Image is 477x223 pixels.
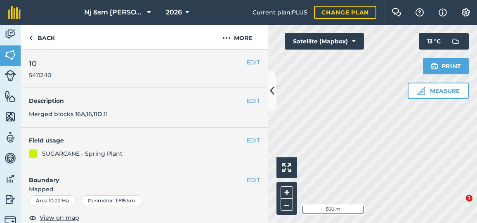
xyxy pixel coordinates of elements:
[461,8,471,17] img: A cog icon
[282,163,291,172] img: Four arrows, one pointing top left, one top right, one bottom right and the last bottom left
[21,185,268,194] span: Mapped
[281,186,293,199] button: +
[5,152,16,164] img: svg+xml;base64,PD94bWwgdmVyc2lvbj0iMS4wIiBlbmNvZGluZz0idXRmLTgiPz4KPCEtLSBHZW5lcmF0b3I6IEFkb2JlIE...
[29,58,51,69] span: 10
[222,33,231,43] img: svg+xml;base64,PHN2ZyB4bWxucz0iaHR0cDovL3d3dy53My5vcmcvMjAwMC9zdmciIHdpZHRoPSIyMCIgaGVpZ2h0PSIyNC...
[206,25,268,49] button: More
[5,70,16,81] img: svg+xml;base64,PD94bWwgdmVyc2lvbj0iMS4wIiBlbmNvZGluZz0idXRmLTgiPz4KPCEtLSBHZW5lcmF0b3I6IEFkb2JlIE...
[29,213,79,223] button: View on map
[29,33,33,43] img: svg+xml;base64,PHN2ZyB4bWxucz0iaHR0cDovL3d3dy53My5vcmcvMjAwMC9zdmciIHdpZHRoPSI5IiBoZWlnaHQ9IjI0Ii...
[166,7,182,17] span: 2026
[253,8,307,17] span: Current plan : PLUS
[5,28,16,40] img: svg+xml;base64,PD94bWwgdmVyc2lvbj0iMS4wIiBlbmNvZGluZz0idXRmLTgiPz4KPCEtLSBHZW5lcmF0b3I6IEFkb2JlIE...
[81,195,142,206] div: Perimeter : 1.615 km
[415,8,425,17] img: A question mark icon
[84,7,144,17] span: Nj &sm [PERSON_NAME]
[21,25,63,49] a: Back
[439,7,447,17] img: svg+xml;base64,PHN2ZyB4bWxucz0iaHR0cDovL3d3dy53My5vcmcvMjAwMC9zdmciIHdpZHRoPSIxNyIgaGVpZ2h0PSIxNy...
[246,96,260,105] button: EDIT
[29,96,260,105] h4: Description
[29,110,108,118] span: Merged blocks 16A,16,11D,11
[392,8,401,17] img: Two speech bubbles overlapping with the left bubble in the forefront
[5,49,16,61] img: svg+xml;base64,PHN2ZyB4bWxucz0iaHR0cDovL3d3dy53My5vcmcvMjAwMC9zdmciIHdpZHRoPSI1NiIgaGVpZ2h0PSI2MC...
[417,87,425,95] img: Ruler icon
[5,131,16,144] img: svg+xml;base64,PD94bWwgdmVyc2lvbj0iMS4wIiBlbmNvZGluZz0idXRmLTgiPz4KPCEtLSBHZW5lcmF0b3I6IEFkb2JlIE...
[29,136,246,145] h4: Field usage
[449,195,469,215] iframe: Intercom live chat
[246,176,260,185] button: EDIT
[427,33,441,50] span: 13 ° C
[40,213,79,222] span: View on map
[246,58,260,67] button: EDIT
[5,173,16,185] img: svg+xml;base64,PD94bWwgdmVyc2lvbj0iMS4wIiBlbmNvZGluZz0idXRmLTgiPz4KPCEtLSBHZW5lcmF0b3I6IEFkb2JlIE...
[5,193,16,206] img: svg+xml;base64,PD94bWwgdmVyc2lvbj0iMS4wIiBlbmNvZGluZz0idXRmLTgiPz4KPCEtLSBHZW5lcmF0b3I6IEFkb2JlIE...
[42,149,123,158] div: SUGARCANE - Spring Plant
[8,6,21,19] img: fieldmargin Logo
[314,6,376,19] a: Change plan
[419,33,469,50] button: 13 °C
[430,61,438,71] img: svg+xml;base64,PHN2ZyB4bWxucz0iaHR0cDovL3d3dy53My5vcmcvMjAwMC9zdmciIHdpZHRoPSIxOSIgaGVpZ2h0PSIyNC...
[285,33,364,50] button: Satellite (Mapbox)
[408,83,469,99] button: Measure
[5,90,16,102] img: svg+xml;base64,PHN2ZyB4bWxucz0iaHR0cDovL3d3dy53My5vcmcvMjAwMC9zdmciIHdpZHRoPSI1NiIgaGVpZ2h0PSI2MC...
[29,213,36,223] img: svg+xml;base64,PHN2ZyB4bWxucz0iaHR0cDovL3d3dy53My5vcmcvMjAwMC9zdmciIHdpZHRoPSIxOCIgaGVpZ2h0PSIyNC...
[466,195,472,202] span: 1
[447,33,464,50] img: svg+xml;base64,PD94bWwgdmVyc2lvbj0iMS4wIiBlbmNvZGluZz0idXRmLTgiPz4KPCEtLSBHZW5lcmF0b3I6IEFkb2JlIE...
[29,195,76,206] div: Area : 10.22 Ha
[29,71,51,79] span: 54112-10
[423,58,469,74] button: Print
[21,167,246,185] h4: Boundary
[5,111,16,123] img: svg+xml;base64,PHN2ZyB4bWxucz0iaHR0cDovL3d3dy53My5vcmcvMjAwMC9zdmciIHdpZHRoPSI1NiIgaGVpZ2h0PSI2MC...
[246,136,260,145] button: EDIT
[281,199,293,211] button: –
